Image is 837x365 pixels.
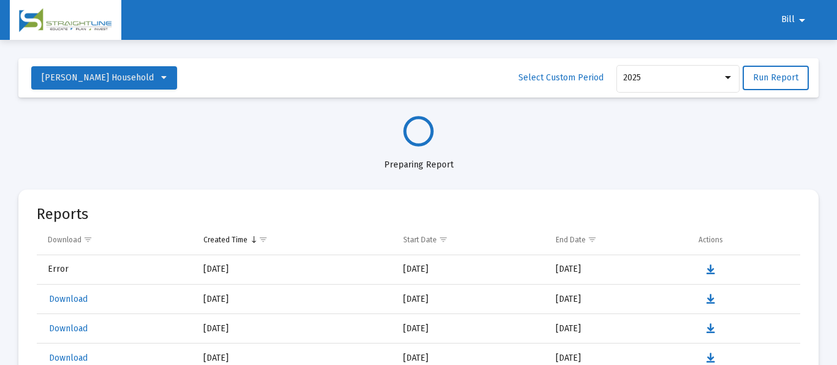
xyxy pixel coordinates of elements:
[203,352,386,364] div: [DATE]
[19,8,112,33] img: Dashboard
[203,235,248,245] div: Created Time
[781,15,795,25] span: Bill
[203,293,386,305] div: [DATE]
[48,235,81,245] div: Download
[49,323,88,334] span: Download
[49,294,88,304] span: Download
[31,66,177,90] button: [PERSON_NAME] Household
[18,147,819,171] div: Preparing Report
[547,255,690,285] td: [DATE]
[795,8,809,33] mat-icon: arrow_drop_down
[439,235,448,244] span: Show filter options for column 'Start Date'
[753,72,798,83] span: Run Report
[690,225,800,255] td: Column Actions
[743,66,809,90] button: Run Report
[203,323,386,335] div: [DATE]
[83,235,93,244] span: Show filter options for column 'Download'
[623,72,641,83] span: 2025
[395,255,547,285] td: [DATE]
[259,235,268,244] span: Show filter options for column 'Created Time'
[42,72,154,83] span: [PERSON_NAME] Household
[699,235,723,245] div: Actions
[395,225,547,255] td: Column Start Date
[556,235,586,245] div: End Date
[547,285,690,314] td: [DATE]
[49,353,88,363] span: Download
[547,314,690,344] td: [DATE]
[767,7,824,32] button: Bill
[203,263,386,275] div: [DATE]
[395,314,547,344] td: [DATE]
[403,235,437,245] div: Start Date
[37,225,195,255] td: Column Download
[48,264,69,274] span: Error
[547,225,690,255] td: Column End Date
[588,235,597,244] span: Show filter options for column 'End Date'
[395,285,547,314] td: [DATE]
[37,208,88,220] mat-card-title: Reports
[195,225,395,255] td: Column Created Time
[518,72,604,83] span: Select Custom Period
